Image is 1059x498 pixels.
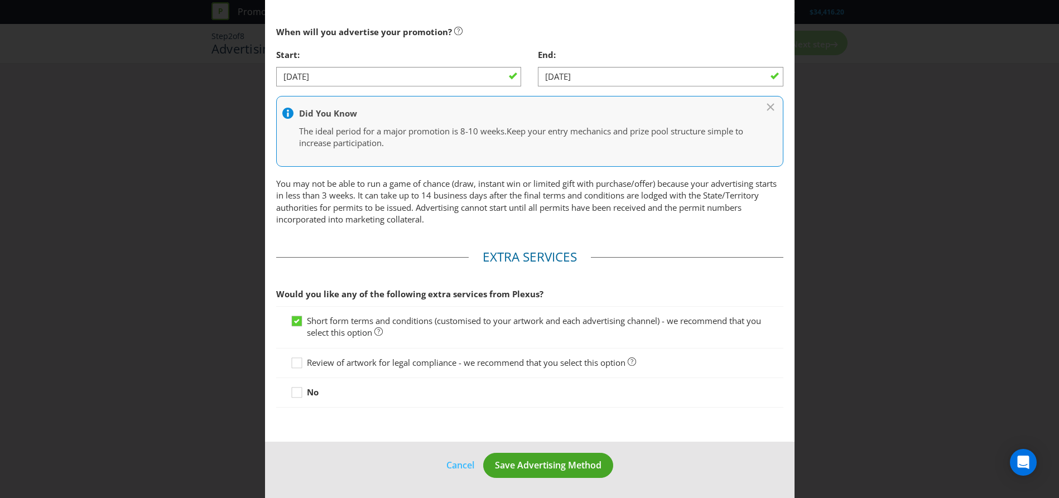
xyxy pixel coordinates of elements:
[307,357,625,368] span: Review of artwork for legal compliance - we recommend that you select this option
[483,453,613,478] button: Save Advertising Method
[276,67,522,86] input: DD/MM/YY
[307,386,319,398] strong: No
[469,248,591,266] legend: Extra Services
[276,178,783,226] p: You may not be able to run a game of chance (draw, instant win or limited gift with purchase/offe...
[495,459,601,471] span: Save Advertising Method
[276,288,543,299] span: Would you like any of the following extra services from Plexus?
[538,43,783,66] div: End:
[299,125,743,148] span: Keep your entry mechanics and prize pool structure simple to increase participation.
[538,67,783,86] input: DD/MM/YY
[276,43,522,66] div: Start:
[276,26,452,37] span: When will you advertise your promotion?
[446,458,475,472] a: Cancel
[307,315,761,338] span: Short form terms and conditions (customised to your artwork and each advertising channel) - we re...
[1010,449,1037,476] div: Open Intercom Messenger
[299,125,507,137] span: The ideal period for a major promotion is 8-10 weeks.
